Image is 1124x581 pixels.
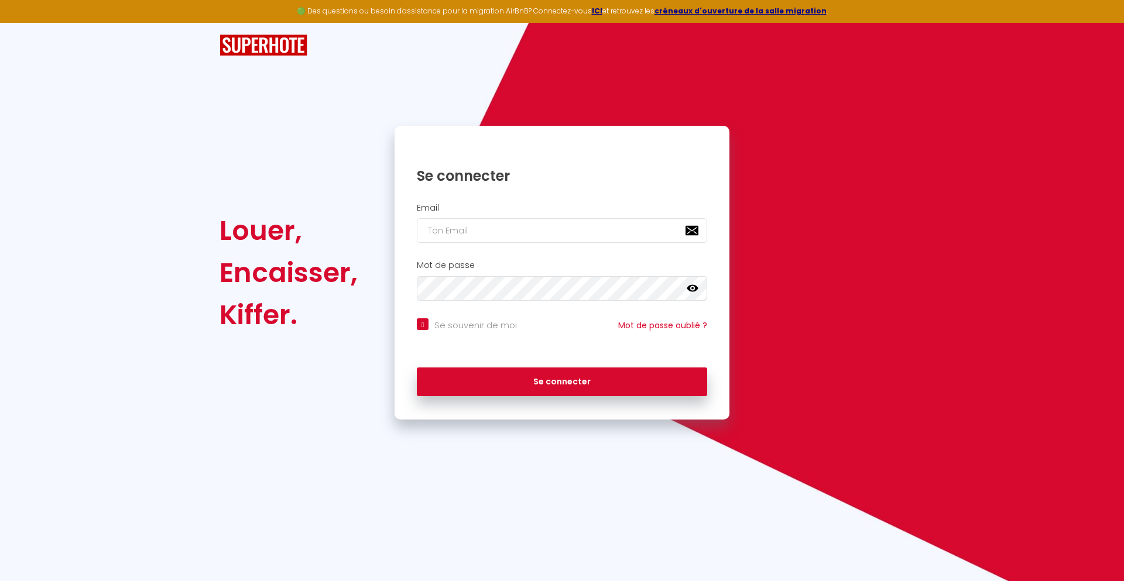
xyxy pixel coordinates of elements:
[654,6,827,16] a: créneaux d'ouverture de la salle migration
[417,218,707,243] input: Ton Email
[220,35,307,56] img: SuperHote logo
[220,294,358,336] div: Kiffer.
[592,6,602,16] a: ICI
[618,319,707,331] a: Mot de passe oublié ?
[417,167,707,185] h1: Se connecter
[417,367,707,397] button: Se connecter
[417,203,707,213] h2: Email
[220,252,358,294] div: Encaisser,
[220,209,358,252] div: Louer,
[417,260,707,270] h2: Mot de passe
